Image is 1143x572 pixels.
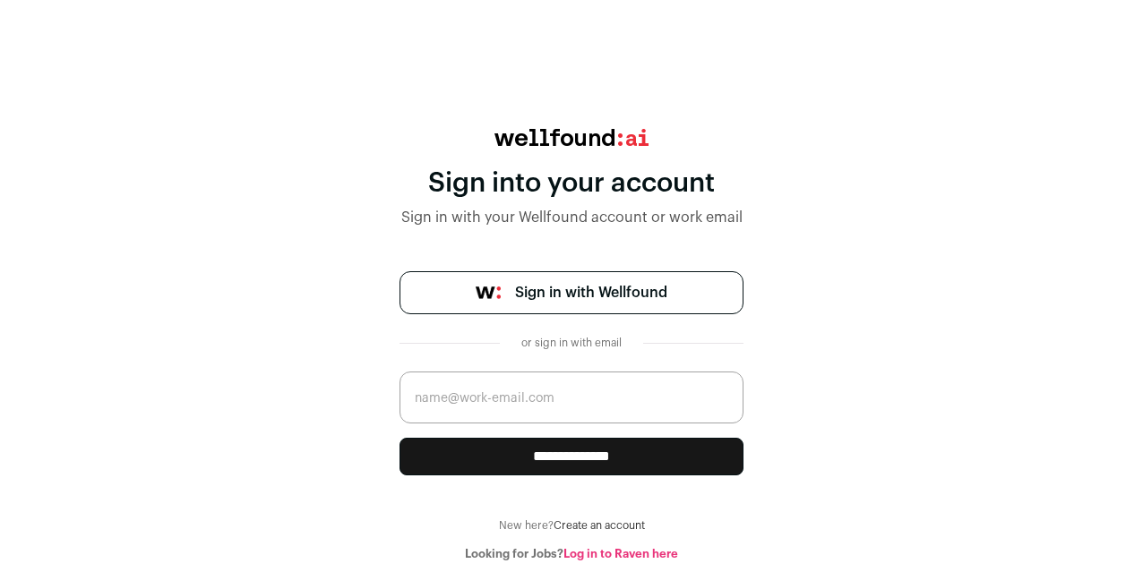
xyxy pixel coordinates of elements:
[400,207,743,228] div: Sign in with your Wellfound account or work email
[494,129,649,146] img: wellfound:ai
[554,520,645,531] a: Create an account
[476,286,501,299] img: wellfound-symbol-flush-black-fb3c872781a75f747ccb3a119075da62bfe97bd399995f84a933054e44a575c4.png
[514,336,629,350] div: or sign in with email
[400,547,743,561] div: Looking for Jobs?
[563,548,678,559] a: Log in to Raven here
[515,282,667,303] span: Sign in with Wellfound
[400,167,743,200] div: Sign into your account
[400,271,743,314] a: Sign in with Wellfound
[400,371,743,423] input: name@work-email.com
[400,518,743,533] div: New here?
